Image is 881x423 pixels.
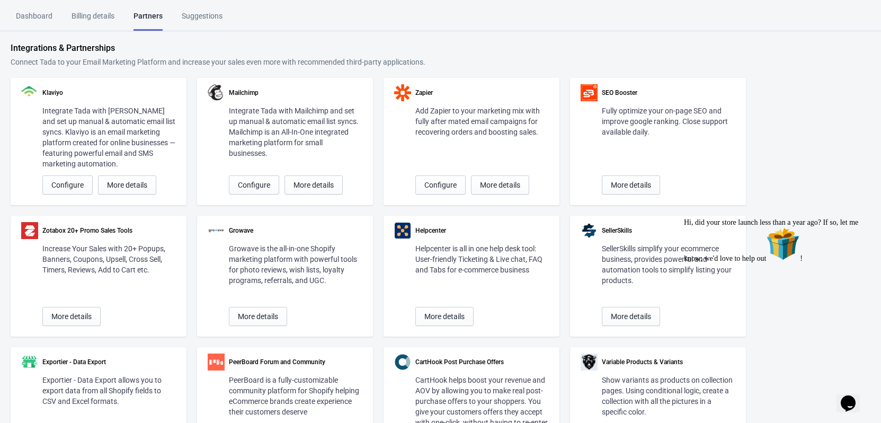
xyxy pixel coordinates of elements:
div: SellerSkills [602,226,735,235]
div: SellerSkills simplify your ecommerce business, provides powerful and automation tools to simplify... [602,243,735,286]
iframe: chat widget [836,381,870,412]
button: More details [42,307,101,326]
div: SEO Booster [602,89,735,97]
img: partner-variants-logo.png [581,354,598,371]
button: More details [284,175,343,195]
div: Klaviyo [42,89,176,97]
div: Growave is the all-in-one Shopify marketing platform with powerful tools for photo reviews, wish ... [229,243,362,286]
button: Configure [42,175,93,195]
div: Partners [134,11,163,31]
div: Mailchimp [229,89,362,97]
div: Increase Your Sales with 20+ Popups, Banners, Coupons, Upsell, Cross Sell, Timers, Reviews, Add t... [42,243,176,275]
div: Zotabox 20+ Promo Sales Tools [42,226,176,235]
div: Zapier [415,89,549,97]
span: More details [611,312,651,321]
span: More details [238,312,278,321]
img: partner-helpcenter-logo.png [394,222,411,239]
button: More details [602,307,660,326]
img: partner-zotabox-logo.png [21,222,38,239]
img: mailchimp.png [208,84,225,101]
div: Exportier - Data Export [42,358,176,366]
img: klaviyo.png [21,86,38,96]
span: Configure [424,181,457,189]
span: More details [293,181,334,189]
button: More details [415,307,474,326]
button: More details [229,307,287,326]
div: Helpcenter is all in one help desk tool: User-friendly Ticketing & Live chat, FAQ and Tabs for e-... [415,243,549,275]
span: More details [424,312,465,321]
div: Add Zapier to your marketing mix with fully after mated email campaigns for recovering orders and... [415,105,549,137]
div: Growave [229,226,362,235]
div: Connect Tada to your Email Marketing Platform and increase your sales even more with recommended ... [11,57,870,67]
div: Show variants as products on collection pages. Using conditional logic, create a collection with ... [602,375,735,417]
div: PeerBoard Forum and Community [229,358,362,366]
button: Configure [229,175,279,195]
img: partner-sellerskills-logo.png [581,222,598,239]
img: zapier.svg [394,84,411,101]
div: Integrate Tada with [PERSON_NAME] and set up manual & automatic email list syncs. Klaviyo is an e... [42,105,176,169]
div: Helpcenter [415,226,549,235]
span: More details [480,181,520,189]
div: Suggestions [182,11,223,29]
iframe: chat widget [680,214,870,375]
span: Configure [238,181,270,189]
div: Variable Products & Variants [602,358,735,366]
img: partner-exportier-logo.png [21,354,38,371]
span: More details [51,312,92,321]
div: Exportier - Data Export allows you to export data from all Shopify fields to CSV and Excel formats. [42,375,176,407]
img: partner-seobooster-logo.png [581,84,598,101]
div: Fully optimize your on-page SEO and improve google ranking. Close support available daily. [602,105,735,137]
img: :gift: [86,13,120,47]
img: partner-carthook-logo.png [394,354,411,371]
div: PeerBoard is a fully-customizable community platform for Shopify helping eCommerce brands create ... [229,375,362,417]
button: More details [471,175,529,195]
div: Integrate Tada with Mailchimp and set up manual & automatic email list syncs. Mailchimp is an All... [229,105,362,158]
div: Hi, did your store launch less than a year ago? If so, let me know; we'd love to help out🎁! [4,4,195,49]
div: CartHook Post Purchase Offers [415,358,549,366]
img: partner-peerboard-logo.png [208,354,225,371]
button: More details [602,175,660,195]
div: Billing details [72,11,114,29]
span: Hi, did your store launch less than a year ago? If so, let me know; we'd love to help out ! [4,4,179,48]
span: Configure [51,181,84,189]
div: Dashboard [16,11,52,29]
img: partner-growave-logo.png [208,222,225,239]
button: Configure [415,175,466,195]
div: Integrations & Partnerships [11,42,870,55]
button: More details [98,175,156,195]
span: More details [107,181,147,189]
span: More details [611,181,651,189]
